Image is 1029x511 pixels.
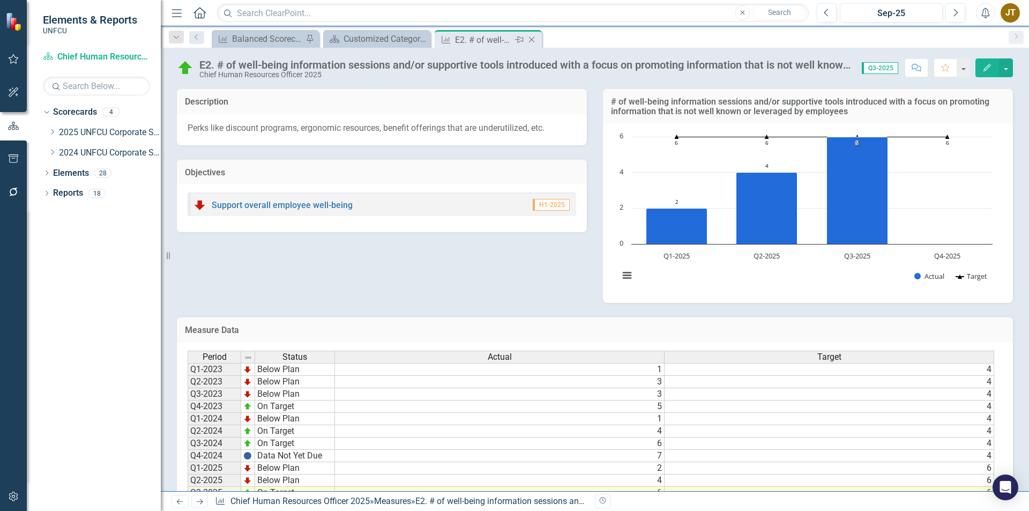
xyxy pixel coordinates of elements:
td: 4 [335,475,665,487]
path: Q2-2025, 4. Actual. [736,173,797,245]
td: Q2-2024 [188,425,241,438]
td: 7 [335,450,665,462]
button: Show Actual [914,271,944,281]
td: 2 [335,462,665,475]
span: Actual [488,352,512,362]
span: Q3-2025 [862,62,898,74]
img: TnMDeAgwAPMxUmUi88jYAAAAAElFTkSuQmCC [243,390,252,398]
text: 4 [765,162,769,169]
td: 3 [335,388,665,401]
img: BgCOk07PiH71IgAAAABJRU5ErkJggg== [243,451,252,460]
path: Q3-2025, 6. Target. [855,135,860,139]
td: 4 [665,438,994,450]
div: E2. # of well-being information sessions and/or supportive tools introduced with a focus on promo... [199,59,851,71]
text: 6 [765,139,769,146]
img: zOikAAAAAElFTkSuQmCC [243,488,252,497]
text: Q2-2025 [754,251,780,261]
td: Q1-2025 [188,462,241,475]
td: Data Not Yet Due [255,450,335,462]
td: 4 [335,425,665,438]
td: Q2-2023 [188,376,241,388]
div: Open Intercom Messenger [993,475,1018,500]
img: TnMDeAgwAPMxUmUi88jYAAAAAElFTkSuQmCC [243,365,252,374]
td: 4 [665,425,994,438]
h3: Objectives [185,168,579,177]
td: 4 [665,376,994,388]
button: Search [752,5,806,20]
path: Q1-2025, 6. Target. [675,135,679,139]
div: Chief Human Resources Officer 2025 [199,71,851,79]
img: zOikAAAAAElFTkSuQmCC [243,439,252,448]
td: Below Plan [255,475,335,487]
a: Balanced Scorecard Summary Report [214,32,303,46]
td: Q3-2025 [188,487,241,499]
a: Customized Category View [326,32,428,46]
a: 2024 UNFCU Corporate Scorecard [59,147,161,159]
h3: Description [185,97,579,107]
img: On Target [177,60,194,77]
td: Q3-2023 [188,388,241,401]
td: On Target [255,438,335,450]
td: Below Plan [255,462,335,475]
text: 6 [946,139,949,146]
span: Target [817,352,841,362]
img: Below Plan [193,198,206,211]
td: 3 [335,376,665,388]
a: Chief Human Resources Officer 2025 [230,496,370,506]
path: Q2-2025, 6. Target. [765,135,769,139]
div: Customized Category View [344,32,428,46]
g: Target, series 2 of 2. Line with 4 data points. [675,135,950,139]
td: On Target [255,425,335,438]
td: 6 [665,462,994,475]
text: Q4-2025 [934,251,960,261]
img: zOikAAAAAElFTkSuQmCC [243,402,252,411]
input: Search Below... [43,77,150,95]
img: TnMDeAgwAPMxUmUi88jYAAAAAElFTkSuQmCC [243,464,252,472]
text: 6 [675,139,678,146]
g: Actual, series 1 of 2. Bar series with 4 bars. [646,137,948,245]
a: Reports [53,187,83,199]
td: Q4-2024 [188,450,241,462]
td: Below Plan [255,376,335,388]
div: 4 [102,108,120,117]
img: zOikAAAAAElFTkSuQmCC [243,427,252,435]
text: 0 [620,238,623,248]
span: H1-2025 [533,199,570,211]
td: 4 [665,363,994,376]
a: Elements [53,167,89,180]
text: 4 [620,167,624,176]
button: Show Target [956,271,988,281]
div: Chart. Highcharts interactive chart. [614,131,1002,292]
div: Balanced Scorecard Summary Report [232,32,303,46]
a: Chief Human Resources Officer 2025 [43,51,150,63]
a: Measures [374,496,411,506]
text: 2 [620,202,623,212]
div: Sep-25 [844,7,939,20]
a: Scorecards [53,106,97,119]
td: Q4-2023 [188,401,241,413]
td: 4 [665,450,994,462]
div: 18 [88,189,106,198]
h3: # of well-being information sessions and/or supportive tools introduced with a focus on promoting... [611,97,1005,116]
a: 2025 UNFCU Corporate Scorecard [59,127,161,139]
td: 6 [335,438,665,450]
td: 1 [335,413,665,425]
td: Below Plan [255,363,335,376]
div: E2. # of well-being information sessions and/or supportive tools introduced with a focus on promo... [455,33,512,47]
button: View chart menu, Chart [620,268,635,283]
td: 1 [335,363,665,376]
text: 2 [675,198,678,205]
td: 4 [665,413,994,425]
div: 28 [94,168,111,177]
td: 4 [665,401,994,413]
path: Q3-2025, 6. Actual. [827,137,888,245]
img: TnMDeAgwAPMxUmUi88jYAAAAAElFTkSuQmCC [243,414,252,423]
svg: Interactive chart [614,131,998,292]
td: Below Plan [255,388,335,401]
img: 8DAGhfEEPCf229AAAAAElFTkSuQmCC [244,353,252,362]
text: Q3-2025 [844,251,870,261]
button: JT [1001,3,1020,23]
td: Q1-2023 [188,363,241,376]
path: Q1-2025, 2. Actual. [646,209,707,245]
